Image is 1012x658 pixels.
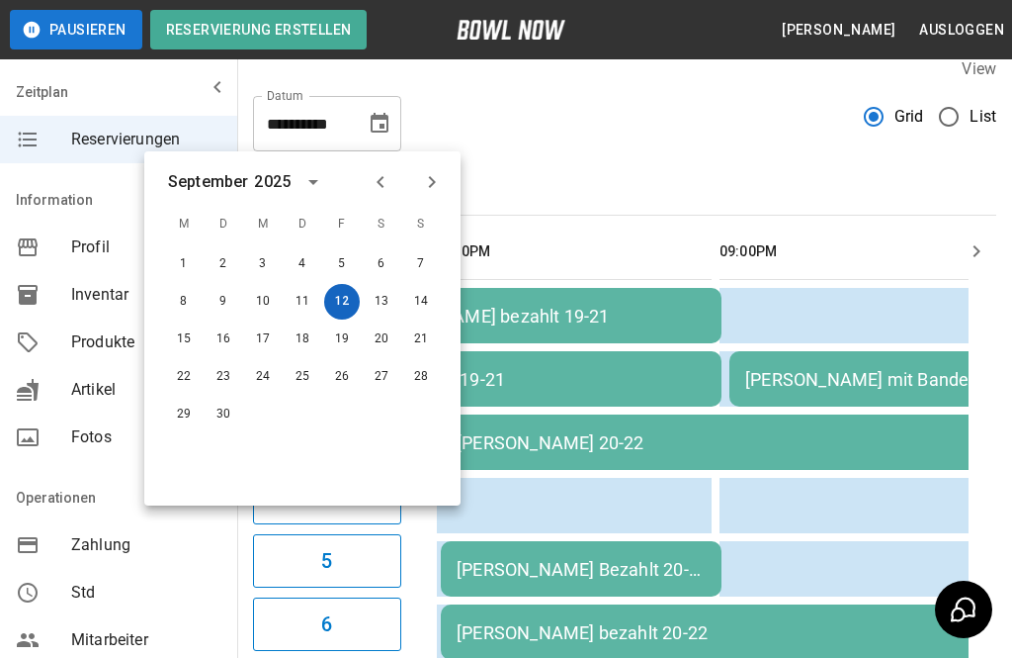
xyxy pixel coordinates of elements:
[894,105,924,129] span: Grid
[403,246,439,282] button: 7. Sep. 2025
[71,128,221,151] span: Reservierungen
[364,205,399,244] span: S
[253,598,401,651] button: 6
[324,246,360,282] button: 5. Sep. 2025
[360,104,399,143] button: Choose date, selected date is 12. Sep. 2025
[285,322,320,357] button: 18. Sep. 2025
[150,10,368,49] button: Reservierung erstellen
[206,284,241,320] button: 9. Sep. 2025
[364,165,397,199] button: Previous month
[245,322,281,357] button: 17. Sep. 2025
[415,165,449,199] button: Next month
[206,246,241,282] button: 2. Sep. 2025
[457,432,994,453] div: [PERSON_NAME] 20-22
[206,397,241,432] button: 30. Sep. 2025
[245,205,281,244] span: M
[166,322,202,357] button: 15. Sep. 2025
[403,205,439,244] span: S
[457,559,706,580] div: [PERSON_NAME] Bezahlt 20-21
[253,167,996,215] div: inventory tabs
[285,246,320,282] button: 4. Sep. 2025
[245,359,281,395] button: 24. Sep. 2025
[254,170,291,194] div: 2025
[71,330,221,354] span: Produkte
[206,359,241,395] button: 23. Sep. 2025
[970,105,996,129] span: List
[71,378,221,402] span: Artikel
[774,12,903,48] button: [PERSON_NAME]
[321,609,332,640] h6: 6
[285,359,320,395] button: 25. Sep. 2025
[206,205,241,244] span: D
[285,205,320,244] span: D
[324,359,360,395] button: 26. Sep. 2025
[457,20,565,40] img: logo
[285,284,320,320] button: 11. Sep. 2025
[457,622,994,643] div: [PERSON_NAME] bezahlt 20-22
[71,533,221,557] span: Zahlung
[403,359,439,395] button: 28. Sep. 2025
[911,12,1012,48] button: Ausloggen
[166,397,202,432] button: 29. Sep. 2025
[166,205,202,244] span: M
[403,284,439,320] button: 14. Sep. 2025
[364,246,399,282] button: 6. Sep. 2025
[745,369,994,390] div: [PERSON_NAME] mit Bande bezahlt 21-22
[364,359,399,395] button: 27. Sep. 2025
[403,322,439,357] button: 21. Sep. 2025
[324,205,360,244] span: F
[296,165,330,199] button: calendar view is open, switch to year view
[166,246,202,282] button: 1. Sep. 2025
[253,534,401,588] button: 5
[321,545,332,577] h6: 5
[166,284,202,320] button: 8. Sep. 2025
[168,170,248,194] div: September
[71,283,221,307] span: Inventar
[71,425,221,449] span: Fotos
[71,235,221,259] span: Profil
[166,359,202,395] button: 22. Sep. 2025
[245,246,281,282] button: 3. Sep. 2025
[364,322,399,357] button: 20. Sep. 2025
[324,322,360,357] button: 19. Sep. 2025
[71,628,221,652] span: Mitarbeiter
[962,59,996,78] label: View
[245,284,281,320] button: 10. Sep. 2025
[364,284,399,320] button: 13. Sep. 2025
[324,284,360,320] button: 12. Sep. 2025
[10,10,142,49] button: Pausieren
[71,581,221,605] span: Std
[206,322,241,357] button: 16. Sep. 2025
